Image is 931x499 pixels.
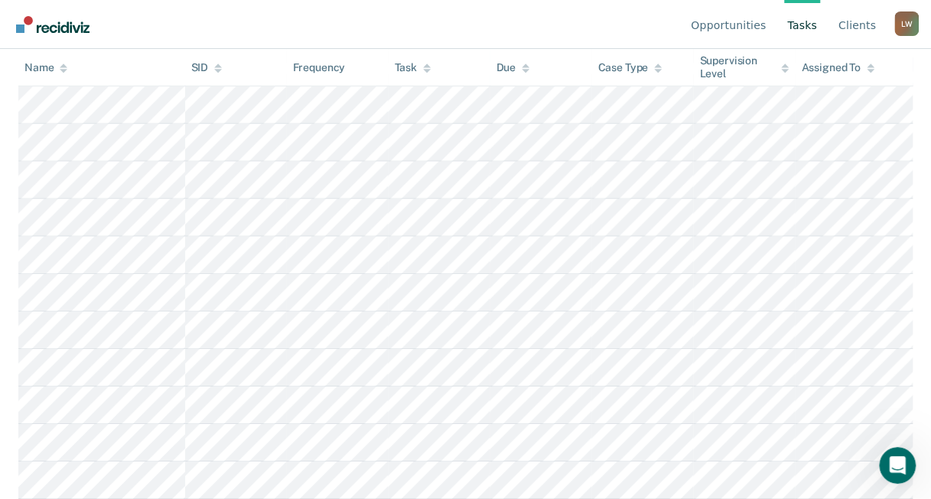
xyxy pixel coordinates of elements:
[894,11,919,36] div: L W
[24,61,67,74] div: Name
[394,61,430,74] div: Task
[801,61,874,74] div: Assigned To
[699,54,789,80] div: Supervision Level
[496,61,529,74] div: Due
[292,61,345,74] div: Frequency
[191,61,223,74] div: SID
[894,11,919,36] button: Profile dropdown button
[16,16,90,33] img: Recidiviz
[879,447,916,484] iframe: Intercom live chat
[597,61,662,74] div: Case Type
